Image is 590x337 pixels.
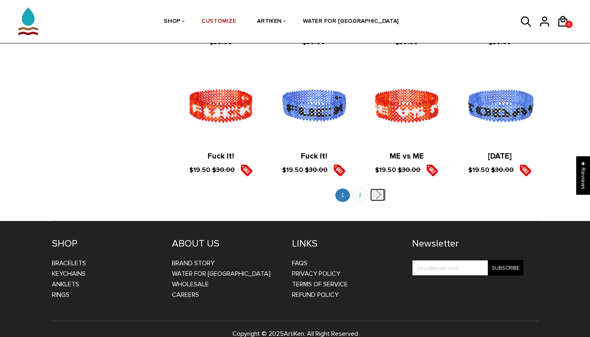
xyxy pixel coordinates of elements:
h4: SHOP [52,238,160,250]
span: $19.50 [189,166,210,174]
a: WATER FOR [GEOGRAPHIC_DATA] [172,270,270,278]
img: sale5.png [333,164,345,176]
a: Anklets [52,280,79,288]
h4: ABOUT US [172,238,280,250]
span: $19.50 [282,166,303,174]
input: Subscribe [488,260,523,276]
h4: Newsletter [412,238,523,250]
span: $19.50 [375,166,396,174]
a: Privacy Policy [292,270,340,278]
a: 2 [353,189,367,202]
s: $30.00 [398,166,421,174]
a: Terms of Service [292,280,348,288]
a: FAQs [292,259,307,267]
a: Bracelets [52,259,86,267]
img: sale5.png [519,164,532,176]
a: Fuck It! [208,152,234,161]
h4: LINKS [292,238,400,250]
s: $30.00 [212,166,235,174]
s: $30.00 [491,166,514,174]
span: 0 [565,19,573,30]
img: sale5.png [426,164,438,176]
a:  [370,189,385,201]
a: BRAND STORY [172,259,215,267]
img: sale5.png [240,164,253,176]
span: $19.50 [468,166,489,174]
s: $30.00 [305,166,328,174]
a: Fuck It! [301,152,327,161]
a: WATER FOR [GEOGRAPHIC_DATA] [303,0,399,43]
a: ME vs ME [390,152,424,161]
a: CUSTOMIZE [202,0,236,43]
div: Click to open Judge.me floating reviews tab [576,156,590,195]
a: 0 [565,21,573,28]
a: CAREERS [172,291,199,299]
a: 1 [335,189,350,202]
a: ARTIKEN [257,0,282,43]
a: Rings [52,291,69,299]
a: SHOP [164,0,180,43]
a: [DATE] [488,152,512,161]
a: Refund Policy [292,291,339,299]
input: your@email.com [412,260,523,276]
a: WHOLESALE [172,280,209,288]
a: Keychains [52,270,86,278]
